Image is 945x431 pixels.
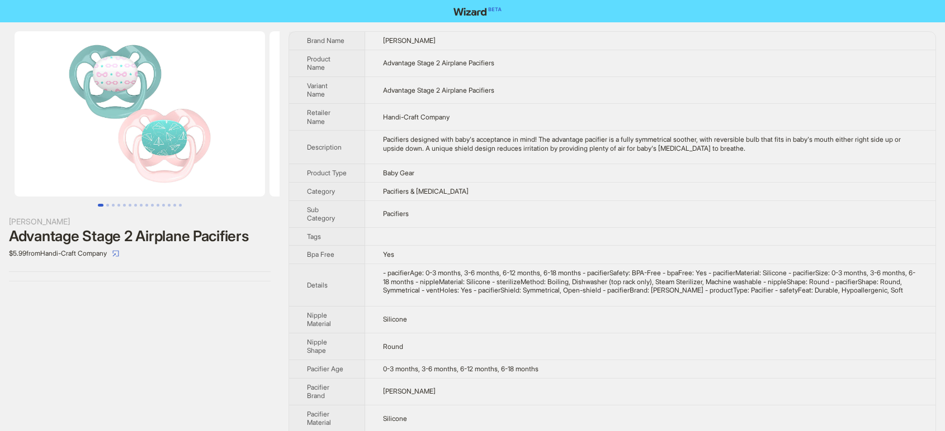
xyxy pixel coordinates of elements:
[307,311,331,328] span: Nipple Material
[9,215,271,228] div: [PERSON_NAME]
[307,250,334,258] span: Bpa Free
[383,269,918,295] div: - pacifierAge: 0-3 months, 3-6 months, 6-12 months, 6-18 months - pacifierSafety: BPA-Free - bpaF...
[140,204,143,207] button: Go to slide 8
[162,204,165,207] button: Go to slide 12
[383,86,494,94] span: Advantage Stage 2 Airplane Pacifiers
[383,342,403,351] span: Round
[112,250,119,257] span: select
[151,204,154,207] button: Go to slide 10
[145,204,148,207] button: Go to slide 9
[9,228,271,245] div: Advantage Stage 2 Airplane Pacifiers
[98,204,103,207] button: Go to slide 1
[307,108,330,126] span: Retailer Name
[383,387,436,395] span: [PERSON_NAME]
[123,204,126,207] button: Go to slide 5
[173,204,176,207] button: Go to slide 14
[15,31,265,197] img: Advantage Stage 2 Airplane Pacifiers Advantage Stage 2 Airplane Pacifiers image 1
[383,187,469,195] span: Pacifiers & [MEDICAL_DATA]
[383,365,538,373] span: 0-3 months, 3-6 months, 6-12 months, 6-18 months
[307,169,347,177] span: Product Type
[383,315,407,323] span: Silicone
[383,169,414,177] span: Baby Gear
[112,204,115,207] button: Go to slide 3
[383,414,407,423] span: Silicone
[383,135,918,152] div: Pacifiers designed with baby's acceptance in mind! The advantage pacifier is a fully symmetrical ...
[383,209,409,218] span: Pacifiers
[307,338,327,355] span: Nipple Shape
[106,204,109,207] button: Go to slide 2
[179,204,182,207] button: Go to slide 15
[383,250,394,258] span: Yes
[307,383,329,400] span: Pacifier Brand
[9,245,271,262] div: $5.99 from Handi-Craft Company
[307,281,328,289] span: Details
[157,204,159,207] button: Go to slide 11
[307,36,344,45] span: Brand Name
[270,31,520,197] img: Advantage Stage 2 Airplane Pacifiers Advantage Stage 2 Airplane Pacifiers image 2
[134,204,137,207] button: Go to slide 7
[307,82,328,99] span: Variant Name
[307,365,343,373] span: Pacifier Age
[168,204,171,207] button: Go to slide 13
[307,232,321,241] span: Tags
[307,55,330,72] span: Product Name
[383,113,450,121] span: Handi-Craft Company
[307,143,342,151] span: Description
[307,410,331,427] span: Pacifier Material
[307,205,335,223] span: Sub Category
[383,36,436,45] span: [PERSON_NAME]
[129,204,131,207] button: Go to slide 6
[117,204,120,207] button: Go to slide 4
[383,59,494,67] span: Advantage Stage 2 Airplane Pacifiers
[307,187,335,195] span: Category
